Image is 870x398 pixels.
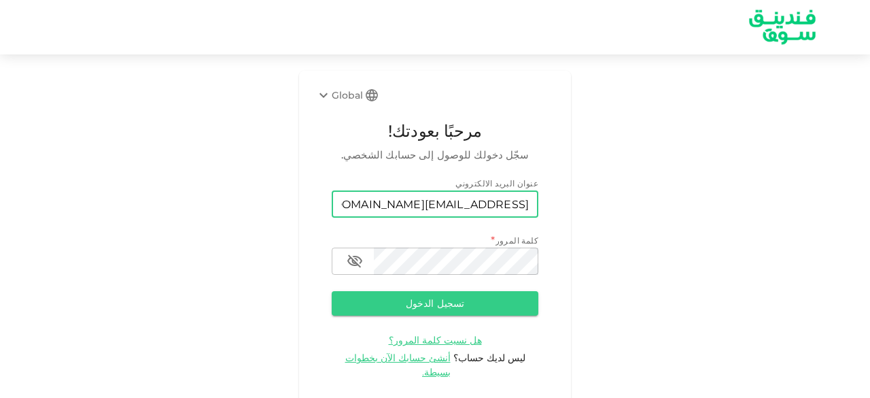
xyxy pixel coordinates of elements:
[389,333,482,346] a: هل نسيت كلمة المرور؟
[374,248,538,275] input: password
[332,291,538,316] button: تسجيل الدخول
[315,87,363,103] div: Global
[742,1,822,53] a: logo
[389,334,482,346] span: هل نسيت كلمة المرور؟
[731,1,833,53] img: logo
[332,118,538,144] span: مرحبًا بعودتك!
[495,235,538,246] span: كلمة المرور
[332,147,538,163] span: سجّل دخولك للوصول إلى حسابك الشخصي.
[332,190,538,218] input: email
[455,178,538,188] span: عنوان البريد الالكتروني
[453,352,525,364] span: ليس لديك حساب؟
[345,352,451,378] span: أنشئ حسابك الآن بخطوات بسيطة.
